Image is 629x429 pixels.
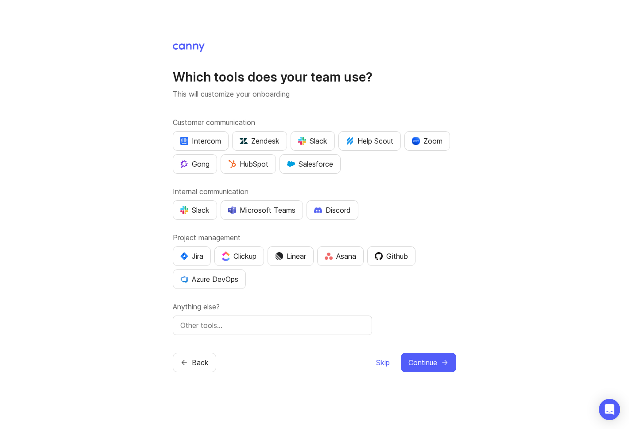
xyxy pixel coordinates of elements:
[173,154,217,174] button: Gong
[314,207,322,213] img: +iLplPsjzba05dttzK064pds+5E5wZnCVbuGoLvBrYdmEPrXTzGo7zG60bLEREEjvOjaG9Saez5xsOEAbxBwOP6dkea84XY9O...
[180,136,221,146] div: Intercom
[375,251,408,261] div: Github
[173,301,456,312] label: Anything else?
[412,137,420,145] img: xLHbn3khTPgAAAABJRU5ErkJggg==
[173,232,456,243] label: Project management
[240,137,248,145] img: UniZRqrCPz6BHUWevMzgDJ1FW4xaGg2egd7Chm8uY0Al1hkDyjqDa8Lkk0kDEdqKkBok+T4wfoD0P0o6UMciQ8AAAAASUVORK...
[173,89,456,99] p: This will customize your onboarding
[173,131,229,151] button: Intercom
[376,357,390,368] span: Skip
[228,206,236,214] img: D0GypeOpROL5AAAAAElFTkSuQmCC
[180,274,238,285] div: Azure DevOps
[228,205,295,215] div: Microsoft Teams
[287,159,333,169] div: Salesforce
[180,275,188,283] img: YKcwp4sHBXAAAAAElFTkSuQmCC
[346,137,354,145] img: kV1LT1TqjqNHPtRK7+FoaplE1qRq1yqhg056Z8K5Oc6xxgIuf0oNQ9LelJqbcyPisAf0C9LDpX5UIuAAAAAElFTkSuQmCC
[180,159,210,169] div: Gong
[325,251,356,261] div: Asana
[173,69,456,85] h1: Which tools does your team use?
[287,160,295,168] img: GKxMRLiRsgdWqxrdBeWfGK5kaZ2alx1WifDSa2kSTsK6wyJURKhUuPoQRYzjholVGzT2A2owx2gHwZoyZHHCYJ8YNOAZj3DSg...
[180,160,188,168] img: qKnp5cUisfhcFQGr1t296B61Fm0WkUVwBZaiVE4uNRmEGBFetJMz8xGrgPHqF1mLDIG816Xx6Jz26AFmkmT0yuOpRCAR7zRpG...
[280,154,341,174] button: Salesforce
[291,131,335,151] button: Slack
[180,206,188,214] img: WIAAAAASUVORK5CYII=
[192,357,209,368] span: Back
[314,205,351,215] div: Discord
[180,320,365,331] input: Other tools…
[298,137,306,145] img: WIAAAAASUVORK5CYII=
[173,200,217,220] button: Slack
[173,353,216,372] button: Back
[346,136,393,146] div: Help Scout
[275,252,283,260] img: Dm50RERGQWO2Ei1WzHVviWZlaLVriU9uRN6E+tIr91ebaDbMKKPDpFbssSuEG21dcGXkrKsuOVPwCeFJSFAIOxgiKgL2sFHRe...
[412,136,443,146] div: Zoom
[298,136,327,146] div: Slack
[173,43,205,52] img: Canny Home
[173,117,456,128] label: Customer communication
[338,131,401,151] button: Help Scout
[268,246,314,266] button: Linear
[180,251,203,261] div: Jira
[221,200,303,220] button: Microsoft Teams
[180,205,210,215] div: Slack
[367,246,415,266] button: Github
[375,252,383,260] img: 0D3hMmx1Qy4j6AAAAAElFTkSuQmCC
[404,131,450,151] button: Zoom
[376,353,390,372] button: Skip
[214,246,264,266] button: Clickup
[180,252,188,260] img: svg+xml;base64,PHN2ZyB4bWxucz0iaHR0cDovL3d3dy53My5vcmcvMjAwMC9zdmciIHZpZXdCb3g9IjAgMCA0MC4zNDMgND...
[401,353,456,372] button: Continue
[173,246,211,266] button: Jira
[317,246,364,266] button: Asana
[232,131,287,151] button: Zendesk
[408,357,437,368] span: Continue
[599,399,620,420] div: Open Intercom Messenger
[173,269,246,289] button: Azure DevOps
[222,251,230,261] img: j83v6vj1tgY2AAAAABJRU5ErkJggg==
[228,160,236,168] img: G+3M5qq2es1si5SaumCnMN47tP1CvAZneIVX5dcx+oz+ZLhv4kfP9DwAAAABJRU5ErkJggg==
[221,154,276,174] button: HubSpot
[325,253,333,260] img: Rf5nOJ4Qh9Y9HAAAAAElFTkSuQmCC
[275,251,306,261] div: Linear
[240,136,280,146] div: Zendesk
[222,251,256,261] div: Clickup
[173,186,456,197] label: Internal communication
[228,159,268,169] div: HubSpot
[180,137,188,145] img: eRR1duPH6fQxdnSV9IruPjCimau6md0HxlPR81SIPROHX1VjYjAN9a41AAAAAElFTkSuQmCC
[307,200,358,220] button: Discord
